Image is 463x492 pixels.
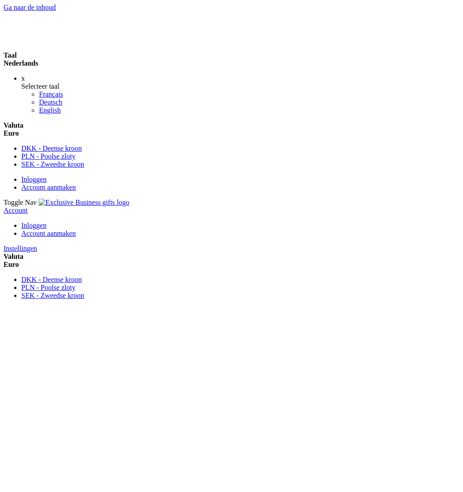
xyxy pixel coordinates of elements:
span: Toggle Nav [4,199,37,206]
a: Account aanmaken [21,230,76,237]
a: PLN - Poolse zloty [21,284,75,291]
a: PLN - Poolse zloty [21,152,75,160]
a: English [39,106,61,114]
a: Français [39,90,63,98]
a: Account [4,207,27,214]
a: SEK - Zweedse kroon [21,292,84,299]
img: Exclusive Business gifts logo [39,199,129,207]
div: x [21,74,459,82]
span: Euro [4,261,19,268]
a: Inloggen [21,176,47,183]
a: SEK - Zweedse kroon [21,160,84,168]
div: Selecteer taal [21,82,459,90]
a: Instellingen [4,245,37,252]
span: Nederlands [4,59,38,67]
a: DKK - Deense kroon [21,144,82,152]
a: store logo [39,199,129,206]
a: Inloggen [21,222,47,229]
a: Account aanmaken [21,184,76,191]
span: Taal [4,51,17,59]
span: Valuta [4,121,24,129]
a: Ga naar de inhoud [4,4,56,11]
a: Deutsch [39,98,62,106]
span: Euro [4,129,19,137]
a: DKK - Deense kroon [21,276,82,283]
span: Valuta [4,253,24,260]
